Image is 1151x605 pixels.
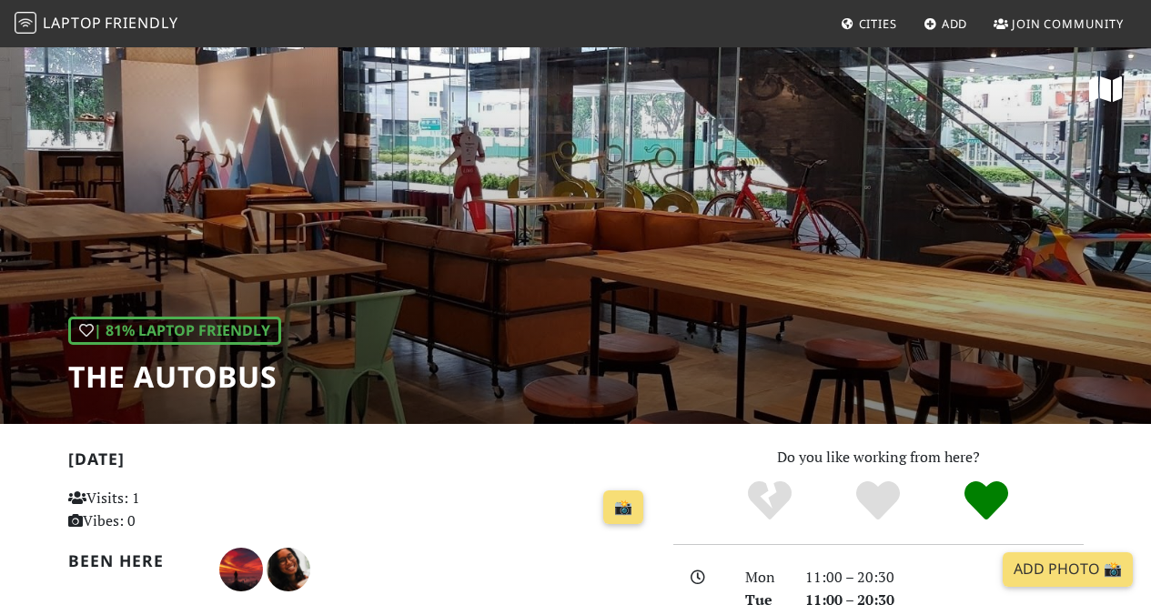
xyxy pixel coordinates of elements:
span: Friendly [105,13,177,33]
div: Yes [824,479,933,524]
div: No [716,479,824,524]
div: Mon [734,566,794,590]
a: Add [916,7,975,40]
span: Join Community [1012,15,1124,32]
span: Lesley Nair [219,558,267,578]
p: Visits: 1 Vibes: 0 [68,487,248,533]
img: 1860-jan.jpg [267,548,310,591]
span: Laptop [43,13,102,33]
h2: [DATE] [68,449,651,476]
a: Cities [833,7,904,40]
span: Add [942,15,968,32]
h2: Been here [68,551,197,570]
a: Add Photo 📸 [1003,552,1133,587]
span: Cities [859,15,897,32]
img: 2014-lesley.jpg [219,548,263,591]
div: Definitely! [932,479,1040,524]
img: LaptopFriendly [15,12,36,34]
div: | 81% Laptop Friendly [68,317,281,346]
a: LaptopFriendly LaptopFriendly [15,8,178,40]
h1: The Autobus [68,359,281,394]
a: 📸 [603,490,643,525]
p: Do you like working from here? [673,446,1084,469]
a: Join Community [986,7,1131,40]
span: Jan Relador [267,558,310,578]
div: 11:00 – 20:30 [794,566,1095,590]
